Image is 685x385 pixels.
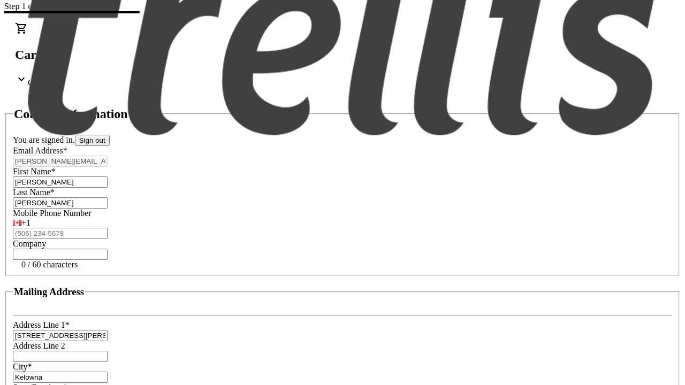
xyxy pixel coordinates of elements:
[13,209,92,218] label: Mobile Phone Number
[21,260,78,269] tr-character-limit: 0 / 60 characters
[13,341,65,350] label: Address Line 2
[13,330,108,341] input: Address
[14,286,84,298] h3: Mailing Address
[13,239,46,248] label: Company
[13,228,108,239] input: (506) 234-5678
[13,362,32,371] label: City*
[13,320,70,329] label: Address Line 1*
[13,372,108,383] input: City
